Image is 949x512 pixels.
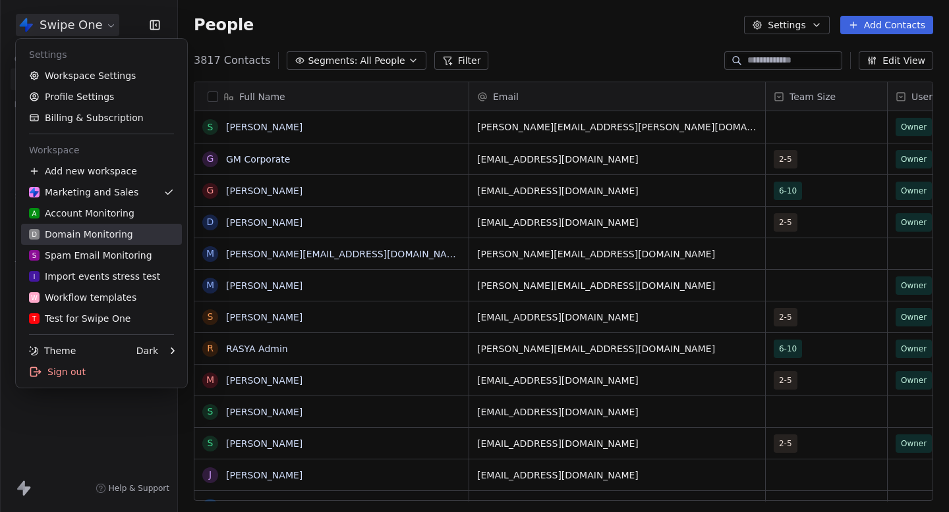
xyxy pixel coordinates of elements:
div: Dark [136,344,158,357]
div: Workflow templates [29,291,136,304]
div: Spam Email Monitoring [29,249,152,262]
div: Import events stress test [29,270,160,283]
div: Domain Monitoring [29,228,133,241]
span: W [31,293,38,303]
div: Settings [21,44,182,65]
span: D [32,230,37,240]
div: Test for Swipe One [29,312,130,325]
a: Profile Settings [21,86,182,107]
div: Marketing and Sales [29,186,138,199]
a: Billing & Subscription [21,107,182,128]
div: Add new workspace [21,161,182,182]
div: Account Monitoring [29,207,134,220]
div: Workspace [21,140,182,161]
div: Theme [29,344,76,357]
span: I [34,272,36,282]
span: T [32,314,36,324]
span: S [32,251,36,261]
span: A [32,209,37,218]
img: Swipe%20One%20Logo%201-1.svg [29,187,40,197]
div: Sign out [21,361,182,382]
a: Workspace Settings [21,65,182,86]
